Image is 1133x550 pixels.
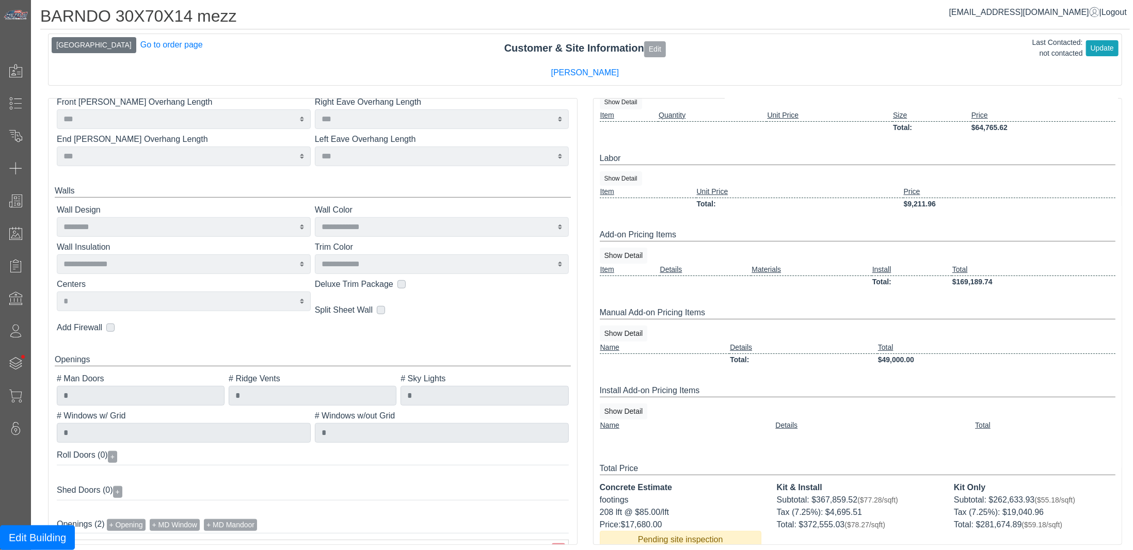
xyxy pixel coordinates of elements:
td: Total [975,419,1115,431]
span: ($77.28/sqft) [857,496,898,504]
td: Total [952,264,1115,276]
div: Kit & Install [777,481,938,494]
label: # Windows w/out Grid [315,410,569,422]
td: Unit Price [696,186,903,198]
a: [PERSON_NAME] [551,68,619,77]
div: 208 lft @ $85.00/lft [600,506,761,519]
div: Subtotal: $367,859.52 [777,494,938,506]
div: Tax (7.25%): $4,695.51 [777,506,938,519]
button: Show Detail [600,95,642,109]
button: [GEOGRAPHIC_DATA] [52,37,136,53]
span: ($55.18/sqft) [1034,496,1075,504]
button: + MD Window [150,519,200,531]
label: Front [PERSON_NAME] Overhang Length [57,96,311,108]
label: # Sky Lights [401,373,568,385]
td: Item [600,264,660,276]
h1: BARNDO 30X70X14 mezz [40,6,1130,29]
button: Show Detail [600,248,648,264]
span: Logout [1102,8,1127,17]
div: Total: $372,555.03 [777,519,938,531]
div: | [949,6,1127,19]
label: End [PERSON_NAME] Overhang Length [57,133,311,145]
td: Name [600,342,730,354]
td: Materials [751,264,871,276]
span: $17,680.00 [620,520,662,529]
div: Subtotal: $262,633.93 [954,494,1115,506]
div: Total Price [600,462,1116,475]
td: $9,211.96 [903,198,1115,210]
label: Split Sheet Wall [315,304,373,316]
td: Details [775,419,975,431]
td: Install [872,264,952,276]
td: Item [600,186,696,198]
label: # Windows w/ Grid [57,410,311,422]
div: footings [600,494,761,506]
div: Install Add-on Pricing Items [600,384,1116,397]
td: Price [971,109,1115,122]
div: Pending site inspection [600,531,761,548]
td: Unit Price [767,109,892,122]
button: + [108,451,117,463]
td: Item [600,109,659,122]
div: Total: $281,674.89 [954,519,1115,531]
div: Openings [55,353,571,366]
td: Size [892,109,971,122]
td: $49,000.00 [877,353,1115,366]
label: Add Firewall [57,321,102,334]
button: Show Detail [600,403,648,419]
td: Price [903,186,1115,198]
div: Labor [600,152,1116,165]
button: Show Detail [600,326,648,342]
button: Update [1086,40,1119,56]
div: Walls [55,185,571,198]
div: Manual Add-on Pricing Items [600,306,1116,319]
label: Trim Color [315,241,569,253]
span: • [10,340,36,374]
div: Kit Only [954,481,1115,494]
a: Go to order page [140,40,203,49]
td: Name [600,419,775,431]
td: Quantity [658,109,767,122]
td: Total: [892,121,971,134]
td: Details [729,342,877,354]
a: [EMAIL_ADDRESS][DOMAIN_NAME] [949,8,1099,17]
label: # Man Doors [57,373,225,385]
div: Add-on Pricing Items [600,229,1116,241]
button: + [113,486,122,498]
td: Details [660,264,752,276]
div: Last Contacted: not contacted [1032,37,1083,59]
label: Centers [57,278,311,290]
div: Roll Doors (0) [57,447,569,465]
td: Total [877,342,1115,354]
span: ($59.18/sqft) [1022,521,1063,529]
button: Edit [644,41,666,57]
div: Customer & Site Information [49,40,1122,57]
div: Tax (7.25%): $19,040.96 [954,506,1115,519]
label: Wall Insulation [57,241,311,253]
td: Total: [696,198,903,210]
img: Metals Direct Inc Logo [3,9,29,21]
td: Total: [729,353,877,366]
span: ($78.27/sqft) [844,521,885,529]
div: Price: [600,519,761,531]
div: Shed Doors (0) [57,482,569,500]
label: Left Eave Overhang Length [315,133,569,145]
td: Total: [872,276,952,288]
label: Wall Design [57,204,311,216]
div: Concrete Estimate [600,481,761,494]
div: Openings (2) [57,517,569,533]
label: Deluxe Trim Package [315,278,393,290]
td: $64,765.62 [971,121,1115,134]
button: + Opening [107,519,146,531]
button: Show Detail [600,171,642,186]
label: # Ridge Vents [229,373,396,385]
button: + MD Mandoor [204,519,257,531]
label: Wall Color [315,204,569,216]
td: $169,189.74 [952,276,1115,288]
label: Right Eave Overhang Length [315,96,569,108]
